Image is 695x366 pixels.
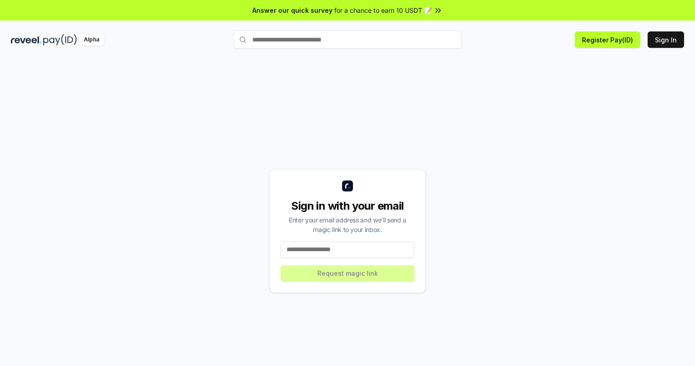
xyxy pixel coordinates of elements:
div: Enter your email address and we’ll send a magic link to your inbox. [281,215,414,234]
img: reveel_dark [11,34,41,46]
button: Register Pay(ID) [575,31,640,48]
div: Alpha [79,34,104,46]
span: for a chance to earn 10 USDT 📝 [334,5,432,15]
img: logo_small [342,180,353,191]
button: Sign In [648,31,684,48]
img: pay_id [43,34,77,46]
div: Sign in with your email [281,199,414,213]
span: Answer our quick survey [252,5,332,15]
